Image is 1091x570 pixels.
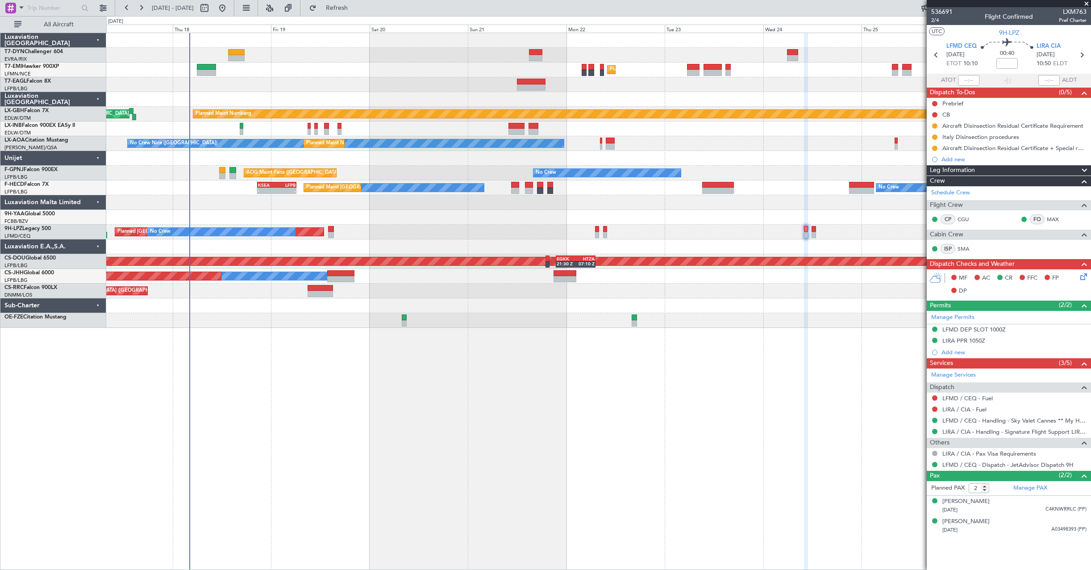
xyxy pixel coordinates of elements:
span: Services [930,358,953,369]
a: 9H-LPZLegacy 500 [4,226,51,231]
span: All Aircraft [23,21,94,28]
a: EVRA/RIX [4,56,27,63]
button: Refresh [305,1,358,15]
span: ALDT [1062,76,1077,85]
a: LX-GBHFalcon 7X [4,108,49,113]
span: 10:50 [1037,59,1051,68]
span: 2/4 [931,17,953,24]
span: ATOT [941,76,956,85]
span: FFC [1027,274,1037,283]
div: Mon 22 [566,25,665,33]
div: Add new [941,348,1087,356]
a: LFMD / CEQ - Handling - Sky Valet Cannes ** My Handling**LFMD / CEQ [942,417,1087,424]
span: DP [959,287,967,296]
span: LFMD CEQ [946,42,977,51]
a: Schedule Crew [931,189,970,197]
div: [PERSON_NAME] [942,497,990,506]
div: FO [1030,214,1045,224]
a: Manage Permits [931,313,974,322]
span: MF [959,274,967,283]
div: Aircraft Disinsection Residual Certificate Requirement [942,122,1083,130]
div: Aircraft Disinsection Residual Certificate + Special request [942,144,1087,152]
a: LX-AOACitation Mustang [4,138,68,143]
span: 9H-YAA [4,211,25,217]
input: Trip Number [27,1,79,15]
span: Pref Charter [1059,17,1087,24]
a: [PERSON_NAME]/QSA [4,144,57,151]
a: FCBB/BZV [4,218,28,225]
a: MAX [1047,215,1067,223]
a: LFMD/CEQ [4,233,30,239]
div: 07:10 Z [576,261,595,266]
span: Dispatch To-Dos [930,88,975,98]
div: LIRA PPR 1050Z [942,337,985,344]
div: ISP [941,244,955,254]
a: LFPB/LBG [4,85,28,92]
span: Flight Crew [930,200,963,210]
span: LIRA CIA [1037,42,1061,51]
span: 10:10 [963,59,978,68]
div: - [277,188,296,193]
span: [DATE] [942,507,958,513]
span: [DATE] [1037,50,1055,59]
div: Italy Disinsection procedures [942,133,1019,141]
div: Sun 21 [468,25,566,33]
span: T7-EMI [4,64,22,69]
span: 536691 [931,7,953,17]
span: FP [1052,274,1059,283]
span: Dispatch Checks and Weather [930,259,1015,269]
div: Planned Maint Nurnberg [196,107,251,121]
span: ETOT [946,59,961,68]
div: LFMD DEP SLOT 1000Z [942,326,1006,333]
span: [DATE] [942,527,958,533]
div: [PERSON_NAME] [942,517,990,526]
input: --:-- [958,75,979,86]
span: A03498393 (PP) [1051,526,1087,533]
div: Planned Maint [GEOGRAPHIC_DATA] ([GEOGRAPHIC_DATA]) [44,107,184,121]
span: F-HECD [4,182,24,187]
div: No Crew Nice ([GEOGRAPHIC_DATA]) [130,137,217,150]
a: LFMD / CEQ - Dispatch - JetAdvisor Dispatch 9H [942,461,1074,469]
span: CS-RRC [4,285,24,290]
div: CB [942,111,950,118]
span: F-GPNJ [4,167,24,172]
div: Thu 18 [173,25,271,33]
span: 9H-LPZ [4,226,22,231]
span: Leg Information [930,165,975,176]
a: LFMD / CEQ - Fuel [942,394,993,402]
a: LIRA / CIA - Pax Visa Requirements [942,450,1036,457]
span: ELDT [1053,59,1067,68]
div: - [258,188,277,193]
a: LIRA / CIA - Handling - Signature Flight Support LIRA / CIA [942,428,1087,436]
a: LFPB/LBG [4,277,28,284]
span: T7-EAGL [4,79,26,84]
div: No Crew [879,181,899,194]
button: All Aircraft [10,17,97,32]
div: Wed 17 [74,25,173,33]
span: LX-AOA [4,138,25,143]
a: EDLW/DTM [4,115,31,122]
a: DNMM/LOS [4,292,32,298]
a: CS-JHHGlobal 6000 [4,270,54,276]
span: CS-JHH [4,270,24,276]
label: Planned PAX [931,484,965,493]
span: LX-INB [4,123,22,128]
span: [DATE] [946,50,965,59]
span: LX-GBH [4,108,24,113]
span: (2/2) [1059,300,1072,310]
span: OE-FZE [4,314,23,320]
div: Planned [GEOGRAPHIC_DATA] ([GEOGRAPHIC_DATA]) [117,225,244,239]
div: AOG Maint Paris ([GEOGRAPHIC_DATA]) [246,166,340,180]
a: LX-INBFalcon 900EX EASy II [4,123,75,128]
span: CR [1005,274,1012,283]
div: [DATE] [108,18,123,25]
span: Cabin Crew [930,230,963,240]
div: Wed 24 [763,25,862,33]
span: AC [982,274,990,283]
div: Sat 20 [370,25,468,33]
span: (0/5) [1059,88,1072,97]
a: CGU [958,215,978,223]
a: LFPB/LBG [4,262,28,269]
a: CS-RRCFalcon 900LX [4,285,57,290]
div: Planned Maint [GEOGRAPHIC_DATA] [610,63,695,76]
